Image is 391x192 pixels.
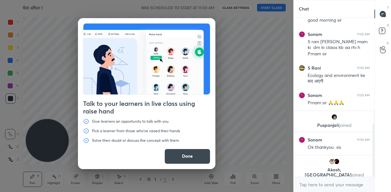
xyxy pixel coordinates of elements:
img: f3c429c2ad4a40dcae3876d797b27413.jpg [333,158,339,165]
p: D [387,23,389,28]
img: 6855a52e43ef4b6fa09256d5ca107ae0.jpg [331,114,337,120]
p: Chat [294,0,314,17]
p: G [387,41,389,45]
span: joined [339,122,351,128]
img: 66092927019a43b69c89fcb94fc9928b.jpg [299,92,305,99]
div: 11:03 AM [357,93,370,97]
img: 66092927019a43b69c89fcb94fc9928b.jpg [299,137,305,143]
div: 11:03 AM [357,66,370,70]
button: Done [164,149,210,164]
p: Akash, [GEOGRAPHIC_DATA] [299,167,369,177]
h6: S Rani [308,65,321,71]
p: Pick a learner from those who've raised their hands [92,128,180,134]
h6: Sonam [308,31,322,37]
div: Ecology and environment ke बाद आएगी [308,72,370,85]
div: S rani [PERSON_NAME] mam ki dm ki classs kb aa rhi h [308,39,370,51]
div: 11:03 AM [357,138,370,142]
div: Prnam sir 🙏🙏🙏 [308,100,370,106]
p: Give learners an opportunity to talk with you [92,119,169,124]
h6: Sonam [308,93,322,98]
img: 66092927019a43b69c89fcb94fc9928b.jpg [299,31,305,38]
h6: Sonam [308,137,322,143]
span: joined [351,172,364,178]
div: grid [294,17,375,177]
div: Prnam sir [308,51,370,57]
div: good morning sir [308,17,370,24]
img: 51a4156a648642f9a1429975242a7ad0.jpg [299,65,305,71]
img: 9cda9b4c3b0a480d8ae49d14424b7c19.jpg [329,158,335,165]
div: 11:02 AM [357,32,370,36]
h4: Talk to your learners in live class using raise hand [83,100,210,115]
div: Ok thankyou sis [308,144,370,151]
p: Solve their doubt or discuss the concept with them [92,138,179,143]
p: Puspanjali [299,123,369,128]
p: T [387,5,389,10]
img: preRahAdop.42c3ea74.svg [83,24,210,94]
